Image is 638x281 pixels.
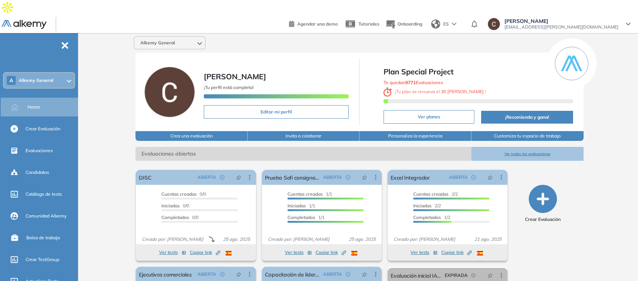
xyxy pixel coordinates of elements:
[26,125,60,132] span: Crear Evaluación
[471,131,583,141] button: Customiza tu espacio de trabajo
[384,89,486,94] span: ¡ Tu plan se renueva el !
[440,89,485,94] b: 30 [PERSON_NAME]
[413,191,458,197] span: 2/2
[323,271,342,278] span: ABIERTA
[441,249,472,256] span: Copiar link
[384,80,443,85] span: Te quedan Evaluaciones
[139,236,206,243] span: Creado por: [PERSON_NAME]
[159,248,186,257] button: Ver tests
[161,203,189,208] span: 0/0
[220,272,224,276] span: check-circle
[488,174,493,180] span: pushpin
[289,19,338,28] a: Agendar una demo
[26,256,59,263] span: Crear TestGroup
[411,248,438,257] button: Ver tests
[316,249,346,256] span: Copiar link
[441,248,472,257] button: Copiar link
[26,191,62,198] span: Catálogo de tests
[135,131,247,141] button: Crea una evaluación
[384,66,573,77] span: Plan Special Project
[471,175,476,180] span: check-circle
[356,268,373,280] button: pushpin
[358,21,379,27] span: Tutoriales
[488,272,493,278] span: pushpin
[161,203,180,208] span: Iniciadas
[287,203,315,208] span: 1/1
[482,171,498,183] button: pushpin
[204,85,254,90] span: ¡Tu perfil está completo!
[413,191,448,197] span: Cuentas creadas
[161,215,189,220] span: Completados
[477,251,483,255] img: ESP
[471,273,476,278] span: field-time
[449,174,468,181] span: ABIERTA
[346,236,379,243] span: 25 ago. 2025
[204,105,349,119] button: Editar mi perfil
[525,216,561,223] span: Crear Evaluación
[220,236,253,243] span: 25 ago. 2025
[384,88,392,97] img: clock-svg
[391,170,430,185] a: Excel Integrador
[26,169,49,176] span: Candidatos
[161,215,199,220] span: 0/0
[397,21,422,27] span: Onboarding
[385,16,422,32] button: Onboarding
[346,175,350,180] span: check-circle
[287,191,323,197] span: Cuentas creadas
[139,170,151,185] a: DISC
[413,215,450,220] span: 1/2
[26,234,60,241] span: Bolsa de trabajo
[413,215,441,220] span: Completados
[27,104,40,110] span: Home
[190,249,220,256] span: Copiar link
[190,248,220,257] button: Copiar link
[316,248,346,257] button: Copiar link
[140,40,175,46] span: Alkemy General
[504,24,618,30] span: [EMAIL_ADDRESS][PERSON_NAME][DOMAIN_NAME]
[236,174,241,180] span: pushpin
[431,20,440,29] img: world
[197,271,216,278] span: ABIERTA
[220,175,224,180] span: check-circle
[452,23,456,26] img: arrow
[351,251,357,255] img: ESP
[443,21,449,27] span: ES
[2,20,47,29] img: Logo
[161,191,206,197] span: 0/0
[297,21,338,27] span: Agendar una demo
[197,174,216,181] span: ABIERTA
[405,80,416,85] b: 9771
[344,14,379,34] a: Tutoriales
[230,268,247,280] button: pushpin
[360,131,471,141] button: Personaliza la experiencia
[471,147,583,161] button: Ver todas las evaluaciones
[285,248,312,257] button: Ver tests
[265,236,333,243] span: Creado por: [PERSON_NAME]
[144,67,195,117] img: Foto de perfil
[204,72,266,81] span: [PERSON_NAME]
[413,203,432,208] span: Iniciadas
[384,110,474,124] button: Ver planes
[525,185,561,223] button: Crear Evaluación
[391,236,458,243] span: Creado por: [PERSON_NAME]
[226,251,232,255] img: ESP
[287,191,332,197] span: 1/1
[356,171,373,183] button: pushpin
[362,174,367,180] span: pushpin
[413,203,441,208] span: 2/2
[287,203,306,208] span: Iniciadas
[445,272,468,279] span: EXPIRADA
[230,171,247,183] button: pushpin
[287,215,315,220] span: Completados
[362,271,367,277] span: pushpin
[26,213,66,219] span: Comunidad Alkemy
[471,236,504,243] span: 21 ago. 2025
[26,147,53,154] span: Evaluaciones
[236,271,241,277] span: pushpin
[9,77,13,83] span: A
[265,170,320,185] a: Prueba Sofi consigna larga
[19,77,53,83] span: Alkemy General
[248,131,360,141] button: Invita a colaborar
[287,215,325,220] span: 1/1
[504,18,618,24] span: [PERSON_NAME]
